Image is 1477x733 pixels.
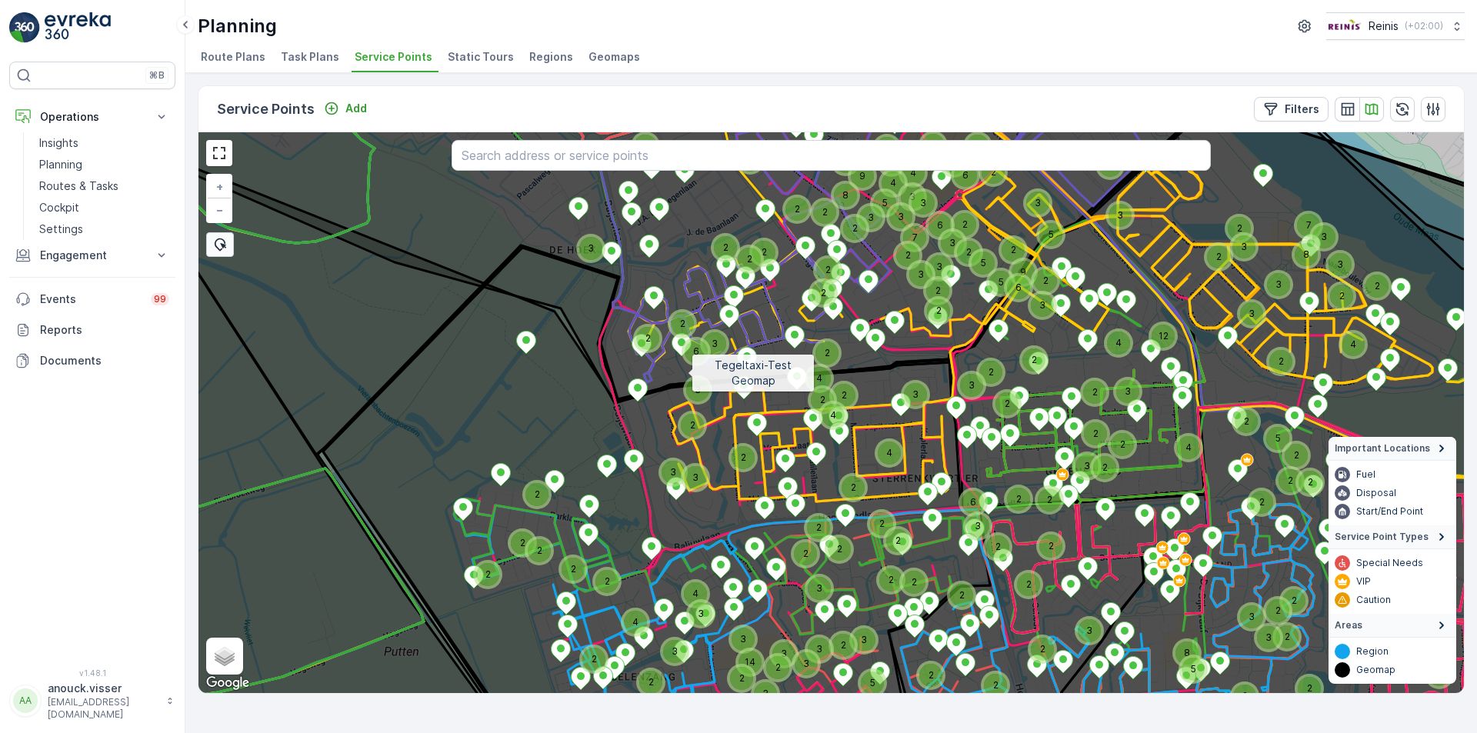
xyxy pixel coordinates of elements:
[1031,638,1054,661] div: 2
[1282,589,1305,612] div: 2
[966,515,975,524] div: 3
[684,466,693,475] div: 3
[808,367,831,390] div: 4
[843,217,866,240] div: 2
[851,165,874,188] div: 9
[922,134,945,157] div: 2
[1034,269,1043,278] div: 2
[882,172,905,195] div: 4
[1257,626,1266,635] div: 3
[960,374,983,397] div: 3
[595,570,605,579] div: 2
[794,542,803,551] div: 2
[1269,350,1292,373] div: 2
[873,192,882,201] div: 5
[815,342,825,351] div: 2
[966,135,975,144] div: 3
[982,161,1005,184] div: 2
[39,178,118,194] p: Routes & Tasks
[816,258,825,268] div: 2
[966,515,989,538] div: 3
[813,201,836,224] div: 2
[902,571,925,594] div: 2
[1330,285,1339,294] div: 2
[995,392,1005,401] div: 2
[832,384,855,407] div: 2
[579,237,602,260] div: 3
[663,640,686,663] div: 3
[812,282,835,305] div: 2
[904,383,913,392] div: 3
[39,157,82,172] p: Planning
[1012,261,1035,284] div: 9
[684,582,693,591] div: 4
[1342,333,1351,342] div: 4
[528,539,551,562] div: 2
[39,222,83,237] p: Settings
[681,414,704,437] div: 2
[208,639,242,673] a: Layers
[957,241,966,250] div: 2
[345,101,367,116] p: Add
[703,332,726,355] div: 3
[875,137,899,160] div: 2
[1269,350,1279,359] div: 2
[208,175,231,198] a: Zoom In
[33,197,175,218] a: Cockpit
[878,441,901,465] div: 4
[972,252,981,261] div: 5
[681,414,690,423] div: 2
[926,279,935,288] div: 2
[1299,471,1322,494] div: 2
[879,568,889,578] div: 2
[1175,641,1199,665] div: 8
[813,201,822,210] div: 2
[785,198,795,207] div: 2
[1329,253,1352,276] div: 3
[828,538,851,561] div: 2
[953,213,976,236] div: 2
[1235,410,1258,433] div: 2
[45,12,111,43] img: logo_light-DOdMpM7g.png
[928,255,937,265] div: 3
[39,135,78,151] p: Insights
[950,584,959,593] div: 2
[662,461,671,470] div: 3
[33,218,175,240] a: Settings
[624,611,647,634] div: 4
[927,299,936,308] div: 2
[909,263,932,286] div: 3
[511,531,534,555] div: 2
[832,384,842,393] div: 2
[1039,535,1062,558] div: 2
[1002,238,1025,262] div: 2
[1405,20,1443,32] p: ( +02:00 )
[685,340,694,349] div: 6
[1365,275,1389,298] div: 2
[208,142,231,165] a: View Fullscreen
[40,353,169,368] p: Documents
[926,279,949,302] div: 2
[1039,223,1049,232] div: 5
[671,312,694,335] div: 2
[1326,18,1362,35] img: Reinis-Logo-Vrijstaand_Tekengebied-1-copy2_aBO4n7j.png
[842,476,865,499] div: 2
[579,237,588,246] div: 3
[40,248,145,263] p: Engagement
[662,461,685,484] div: 3
[957,241,980,264] div: 2
[1329,253,1338,262] div: 3
[928,255,951,278] div: 3
[1326,12,1465,40] button: Reinis(+02:00)
[1240,302,1249,312] div: 3
[966,135,989,158] div: 3
[40,322,169,338] p: Reports
[671,312,680,322] div: 2
[879,568,902,591] div: 2
[816,258,839,282] div: 2
[1093,456,1116,479] div: 2
[962,491,985,514] div: 6
[834,184,857,207] div: 8
[889,205,899,215] div: 3
[732,628,741,637] div: 3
